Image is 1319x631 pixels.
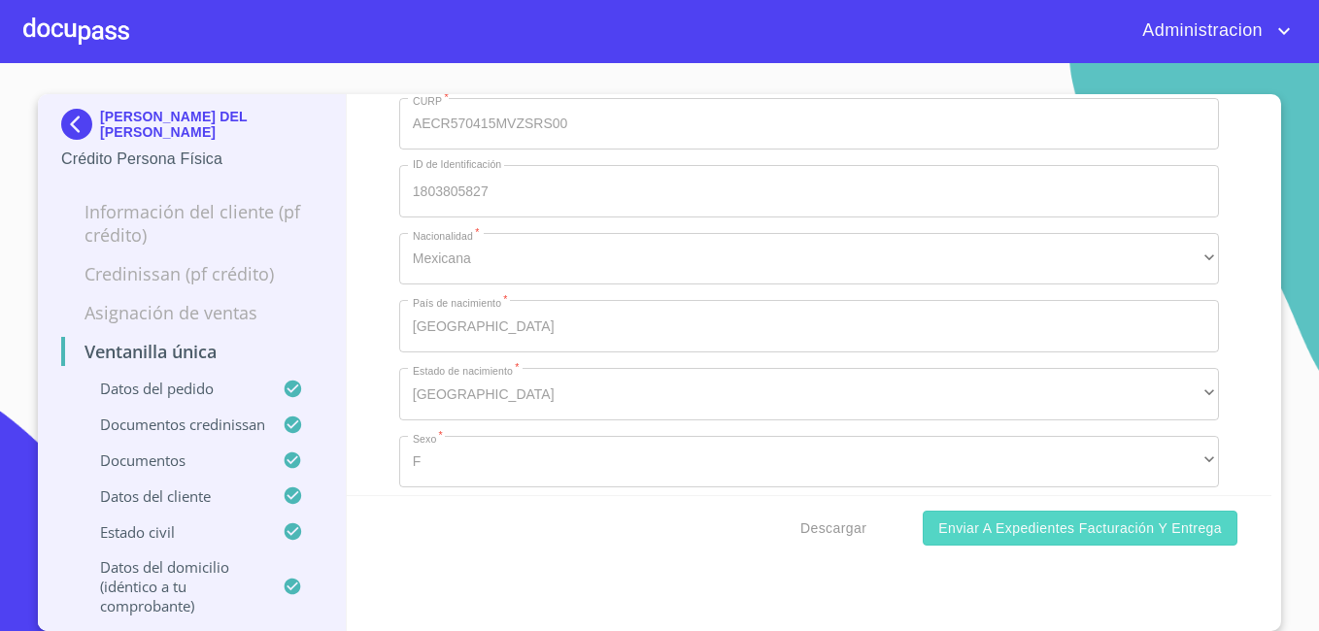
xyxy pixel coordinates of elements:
div: Mexicana [399,233,1219,285]
p: Información del cliente (PF crédito) [61,200,322,247]
p: Datos del domicilio (idéntico a tu comprobante) [61,557,283,615]
p: Estado civil [61,522,283,542]
span: Enviar a Expedientes Facturación y Entrega [938,516,1222,541]
p: [PERSON_NAME] DEL [PERSON_NAME] [100,109,322,140]
p: Crédito Persona Física [61,148,322,171]
p: Datos del cliente [61,486,283,506]
button: Enviar a Expedientes Facturación y Entrega [923,511,1237,547]
p: Ventanilla única [61,340,322,363]
div: [PERSON_NAME] DEL [PERSON_NAME] [61,109,322,148]
p: Documentos CrediNissan [61,415,283,434]
button: Descargar [793,511,874,547]
div: [GEOGRAPHIC_DATA] [399,368,1219,420]
div: F [399,436,1219,488]
p: Asignación de Ventas [61,301,322,324]
p: Credinissan (PF crédito) [61,262,322,285]
span: Administracion [1128,16,1272,47]
p: Documentos [61,450,283,470]
span: Descargar [800,516,866,541]
p: Datos del pedido [61,379,283,398]
img: Docupass spot blue [61,109,100,140]
button: account of current user [1128,16,1296,47]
